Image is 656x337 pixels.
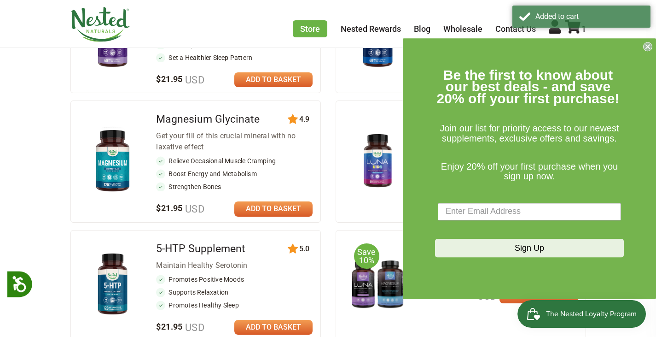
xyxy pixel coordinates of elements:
img: Restful Sleep Bundle [351,257,405,311]
div: FLYOUT Form [403,38,656,299]
li: Supports Relaxation [156,288,313,297]
iframe: Button to open loyalty program pop-up [517,300,647,328]
li: Set a Healthier Sleep Pattern [156,53,313,62]
span: USD [475,290,497,302]
span: 1 [581,24,586,34]
span: Be the first to know about our best deals - and save 20% off your first purchase! [437,67,620,106]
img: LUNA Kids Gentle Sleep Aid [351,134,405,188]
button: Close dialog [643,42,652,51]
a: 5-HTP Supplement [156,242,245,255]
span: $21.95 [156,203,204,213]
li: Strengthen Bones [156,182,313,191]
span: $40.90 [421,291,444,300]
a: Store [293,20,327,37]
a: 1 [565,24,586,34]
li: Boost Energy and Metabolism [156,169,313,178]
span: USD [183,203,204,215]
span: $21.95 [156,322,204,331]
span: Join our list for priority access to our newest supplements, exclusive offers and savings. [440,124,619,144]
span: Enjoy 20% off your first purchase when you sign up now. [441,161,618,182]
span: Save 10% [354,243,379,269]
img: 5-HTP Supplement [86,249,139,320]
a: Wholesale [443,24,482,34]
a: Nested Rewards [341,24,401,34]
img: Magnesium Glycinate [86,125,139,196]
span: USD [183,322,204,333]
li: Relieve Occasional Muscle Cramping [156,156,313,166]
a: Blog [414,24,430,34]
div: Maintain Healthy Serotonin [156,260,313,271]
a: Contact Us [495,24,536,34]
span: $21.95 [156,74,204,84]
a: Magnesium Glycinate [156,113,260,125]
li: Promotes Healthy Sleep [156,301,313,310]
img: Nested Naturals [70,7,130,42]
div: Get your fill of this crucial mineral with no laxative effect [156,130,313,153]
span: USD [183,74,204,86]
input: Enter Email Address [438,203,621,220]
button: Sign Up [435,239,624,257]
span: $36.81 [446,290,497,301]
div: Added to cart [535,12,644,21]
li: Promotes Positive Moods [156,275,313,284]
